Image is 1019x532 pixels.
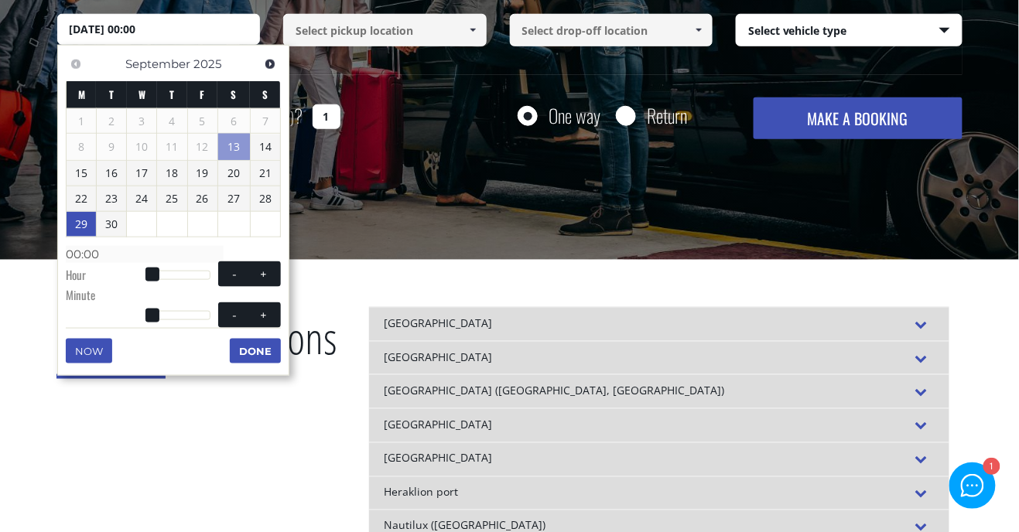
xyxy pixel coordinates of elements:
[510,14,713,46] input: Select drop-off location
[67,161,96,186] a: 15
[157,135,186,159] span: 11
[264,58,276,70] span: Next
[127,135,156,159] span: 10
[221,308,248,322] button: -
[260,53,281,74] a: Next
[686,14,712,46] a: Show All Items
[57,97,303,135] label: How many passengers ?
[67,109,96,134] span: 1
[249,308,277,322] button: +
[251,161,280,186] a: 21
[66,267,152,287] dt: Hour
[647,106,687,125] label: Return
[283,14,487,46] input: Select pickup location
[369,442,949,476] div: [GEOGRAPHIC_DATA]
[369,408,949,442] div: [GEOGRAPHIC_DATA]
[66,339,112,363] button: Now
[97,135,126,159] span: 9
[193,56,221,71] span: 2025
[369,476,949,510] div: Heraklion port
[125,56,190,71] span: September
[231,87,237,102] span: Saturday
[218,186,250,211] a: 27
[251,186,280,211] a: 28
[67,212,96,237] a: 29
[67,186,96,211] a: 22
[754,97,962,139] button: MAKE A BOOKING
[157,186,186,211] a: 25
[67,135,96,159] span: 8
[218,161,250,186] a: 20
[737,15,962,47] span: Select vehicle type
[169,87,174,102] span: Thursday
[127,161,156,186] a: 17
[78,87,85,102] span: Monday
[369,374,949,408] div: [GEOGRAPHIC_DATA] ([GEOGRAPHIC_DATA], [GEOGRAPHIC_DATA])
[109,87,114,102] span: Tuesday
[251,109,280,134] span: 7
[188,135,217,159] span: 12
[251,135,280,159] a: 14
[188,186,217,211] a: 26
[157,109,186,134] span: 4
[97,161,126,186] a: 16
[262,87,268,102] span: Sunday
[127,186,156,211] a: 24
[549,106,600,125] label: One way
[200,87,205,102] span: Friday
[218,134,250,160] a: 13
[249,267,277,281] button: +
[157,161,186,186] a: 18
[369,341,949,375] div: [GEOGRAPHIC_DATA]
[97,212,126,237] a: 30
[188,109,217,134] span: 5
[97,186,126,211] a: 23
[460,14,485,46] a: Show All Items
[66,53,87,74] a: Previous
[218,109,250,134] span: 6
[127,109,156,134] span: 3
[56,307,338,390] h2: Destinations
[230,339,281,363] button: Done
[369,307,949,341] div: [GEOGRAPHIC_DATA]
[221,267,248,281] button: -
[66,287,152,307] dt: Minute
[70,58,82,70] span: Previous
[56,308,166,379] span: Popular
[983,459,999,476] div: 1
[188,161,217,186] a: 19
[138,87,145,102] span: Wednesday
[97,109,126,134] span: 2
